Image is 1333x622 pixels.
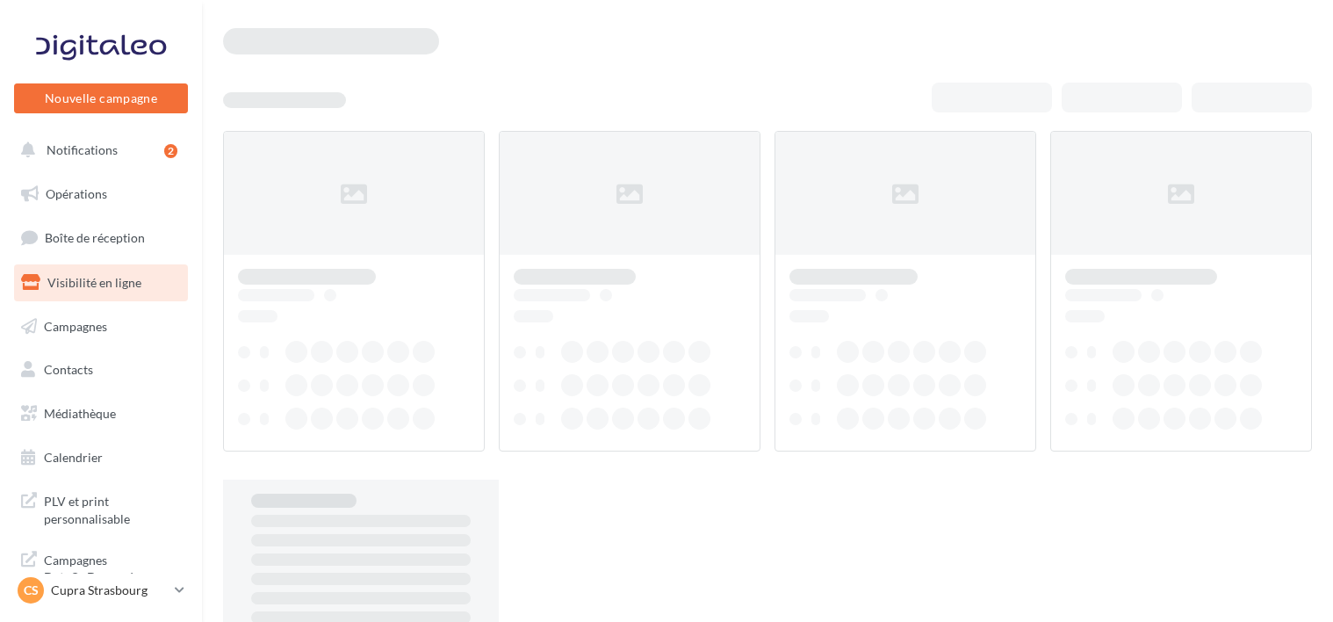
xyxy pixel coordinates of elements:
a: Campagnes DataOnDemand [11,541,191,593]
span: Notifications [47,142,118,157]
p: Cupra Strasbourg [51,582,168,599]
a: Campagnes [11,308,191,345]
span: Médiathèque [44,406,116,421]
span: Boîte de réception [45,230,145,245]
span: Calendrier [44,450,103,465]
span: Opérations [46,186,107,201]
span: Campagnes [44,318,107,333]
button: Notifications 2 [11,132,184,169]
span: PLV et print personnalisable [44,489,181,527]
a: Boîte de réception [11,219,191,257]
a: Opérations [11,176,191,213]
button: Nouvelle campagne [14,83,188,113]
span: Campagnes DataOnDemand [44,548,181,586]
a: PLV et print personnalisable [11,482,191,534]
a: Contacts [11,351,191,388]
a: Visibilité en ligne [11,264,191,301]
span: Visibilité en ligne [47,275,141,290]
a: Médiathèque [11,395,191,432]
span: Contacts [44,362,93,377]
a: CS Cupra Strasbourg [14,574,188,607]
span: CS [24,582,39,599]
div: 2 [164,144,177,158]
a: Calendrier [11,439,191,476]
